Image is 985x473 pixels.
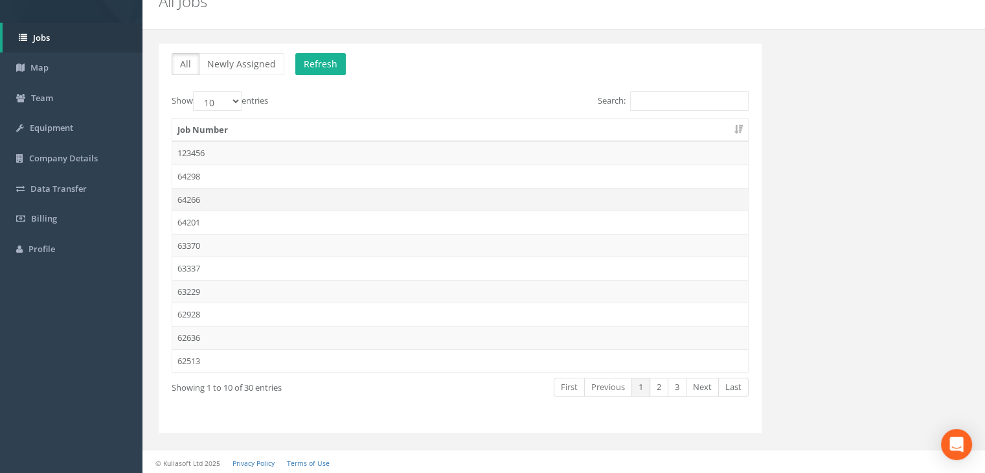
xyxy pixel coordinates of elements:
a: Last [718,378,749,397]
td: 62928 [172,303,748,326]
button: Refresh [295,53,346,75]
span: Equipment [30,122,73,133]
a: Terms of Use [287,459,330,468]
span: Map [30,62,49,73]
div: Showing 1 to 10 of 30 entries [172,376,401,394]
select: Showentries [193,91,242,111]
label: Search: [598,91,749,111]
span: Billing [31,213,57,224]
span: Jobs [33,32,50,43]
span: Company Details [29,152,98,164]
span: Team [31,92,53,104]
div: Open Intercom Messenger [941,429,972,460]
label: Show entries [172,91,268,111]
td: 63370 [172,234,748,257]
td: 63229 [172,280,748,303]
button: Newly Assigned [199,53,284,75]
small: © Kullasoft Ltd 2025 [155,459,220,468]
span: Profile [28,243,55,255]
a: 2 [650,378,668,397]
input: Search: [630,91,749,111]
td: 62513 [172,349,748,373]
td: 64298 [172,165,748,188]
td: 62636 [172,326,748,349]
a: Previous [584,378,632,397]
th: Job Number: activate to sort column ascending [172,119,748,142]
td: 64201 [172,211,748,234]
a: 3 [668,378,686,397]
a: Privacy Policy [232,459,275,468]
td: 123456 [172,141,748,165]
span: Data Transfer [30,183,87,194]
td: 63337 [172,257,748,280]
a: Jobs [3,23,142,53]
button: All [172,53,199,75]
a: First [554,378,585,397]
td: 64266 [172,188,748,211]
a: Next [686,378,719,397]
a: 1 [631,378,650,397]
